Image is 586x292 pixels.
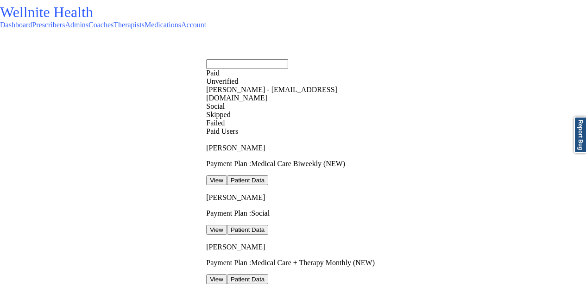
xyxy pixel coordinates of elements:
[113,21,145,29] a: Therapists
[206,160,586,168] p: Payment Plan : Medical Care Biweekly (NEW)
[227,175,268,185] button: Patient Data
[206,175,227,185] button: View
[206,274,227,284] button: View
[227,274,268,284] button: Patient Data
[206,209,586,217] p: Payment Plan : Social
[206,259,586,267] p: Payment Plan : Medical Care + Therapy Monthly (NEW)
[206,119,391,127] div: Failed
[227,225,268,235] button: Patient Data
[88,21,113,29] a: Coaches
[206,243,586,251] div: [PERSON_NAME]
[574,117,586,153] a: Report Bug
[206,102,391,111] div: Social
[206,111,391,119] div: Skipped
[206,127,586,136] div: Paid Users
[145,21,181,29] a: Medications
[181,21,206,29] a: Account
[32,21,65,29] a: Prescribers
[206,144,586,152] div: [PERSON_NAME]
[206,86,391,102] div: [PERSON_NAME] - [EMAIL_ADDRESS][DOMAIN_NAME]
[65,21,88,29] a: Admins
[206,69,391,77] div: Paid
[206,193,586,202] div: [PERSON_NAME]
[206,77,391,86] div: Unverified
[206,225,227,235] button: View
